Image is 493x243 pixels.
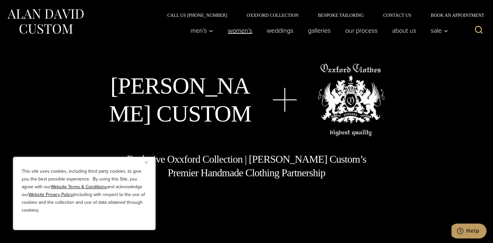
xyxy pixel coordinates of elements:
nav: Primary Navigation [183,24,452,37]
iframe: Opens a widget where you can chat to one of our agents [452,224,487,240]
a: Our Process [338,24,385,37]
a: Galleries [301,24,338,37]
a: Women’s [221,24,260,37]
button: Men’s sub menu toggle [183,24,221,37]
nav: Secondary Navigation [158,13,487,17]
a: Call Us [PHONE_NUMBER] [158,13,237,17]
a: Contact Us [373,13,421,17]
a: Bespoke Tailoring [308,13,373,17]
img: oxxford clothes, highest quality [318,64,384,136]
h1: Exclusive Oxxford Collection | [PERSON_NAME] Custom’s Premier Handmade Clothing Partnership [126,153,367,179]
a: weddings [260,24,301,37]
h1: [PERSON_NAME] Custom [109,72,252,128]
button: View Search Form [471,23,487,38]
button: Close [145,158,153,166]
p: This site uses cookies, including third party cookies, to give you the best possible experience. ... [22,168,147,214]
a: About Us [385,24,424,37]
a: Website Terms & Conditions [51,183,107,190]
a: Website Privacy Policy [29,191,73,198]
a: Book an Appointment [421,13,487,17]
button: Sale sub menu toggle [424,24,452,37]
a: Oxxford Collection [237,13,308,17]
img: Close [145,161,148,164]
img: Alan David Custom [6,7,84,36]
